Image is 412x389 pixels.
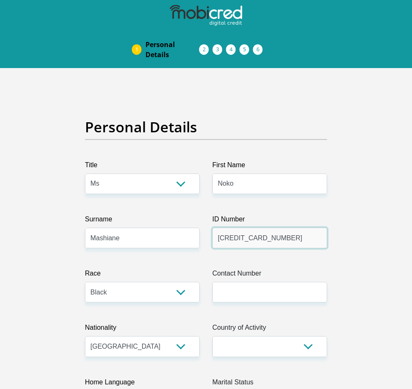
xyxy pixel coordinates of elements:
label: Title [85,160,200,173]
h2: Personal Details [85,118,327,136]
input: First Name [212,173,327,194]
img: mobicred logo [170,5,242,26]
label: First Name [212,160,327,173]
label: ID Number [212,214,327,228]
label: Race [85,268,200,282]
label: Surname [85,214,200,228]
label: Nationality [85,323,200,336]
input: ID Number [212,228,327,248]
a: PersonalDetails [139,36,206,63]
label: Contact Number [212,268,327,282]
input: Surname [85,228,200,248]
input: Contact Number [212,282,327,302]
label: Country of Activity [212,323,327,336]
span: Personal Details [145,39,199,60]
